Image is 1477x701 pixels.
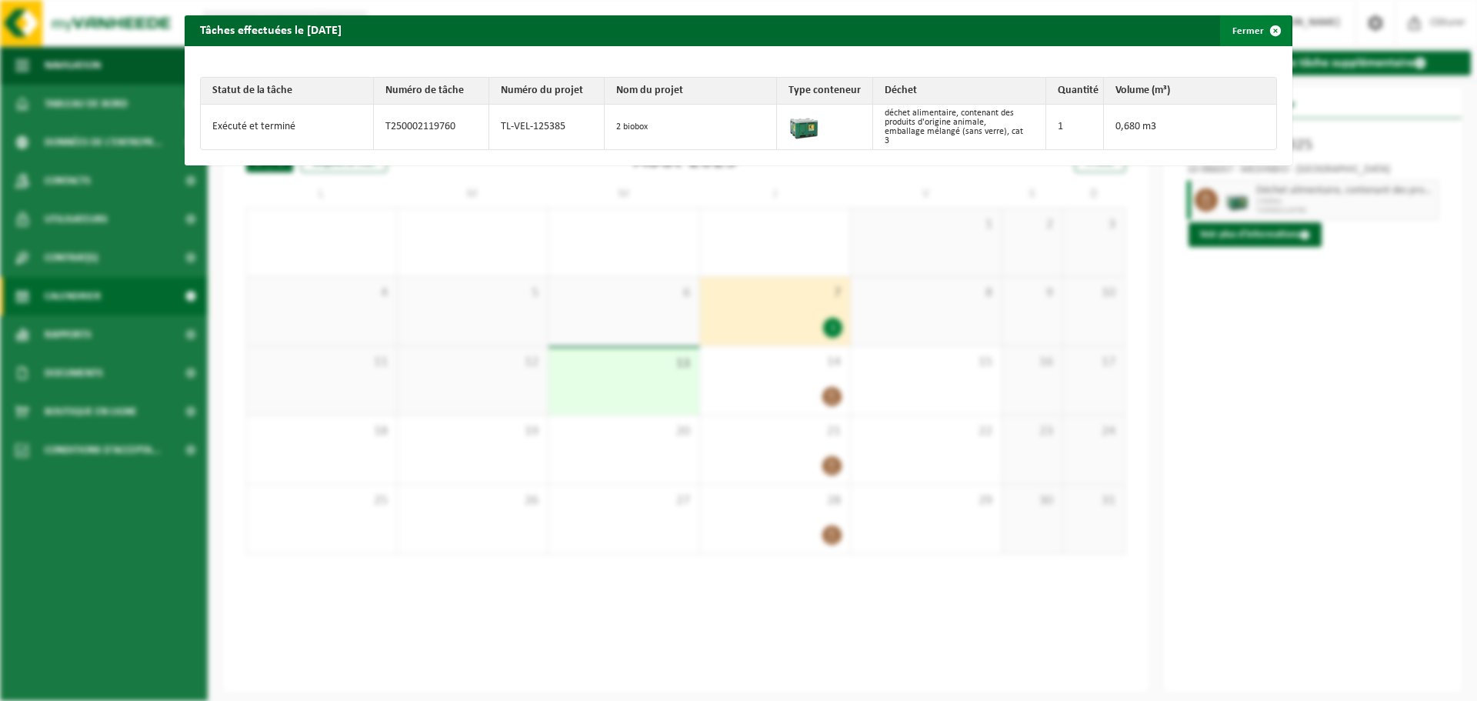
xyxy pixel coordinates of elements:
th: Déchet [873,78,1046,105]
td: Exécuté et terminé [201,105,374,149]
th: Volume (m³) [1104,78,1277,105]
td: déchet alimentaire, contenant des produits d'origine animale, emballage mélangé (sans verre), cat 3 [873,105,1046,149]
td: 0,680 m3 [1104,105,1277,149]
img: PB-LB-0680-HPE-GN-01 [789,110,819,141]
th: Nom du projet [605,78,778,105]
td: 2 biobox [605,105,778,149]
td: 1 [1046,105,1104,149]
button: Fermer [1220,15,1291,46]
td: T250002119760 [374,105,489,149]
th: Quantité [1046,78,1104,105]
td: TL-VEL-125385 [489,105,605,149]
th: Numéro de tâche [374,78,489,105]
th: Type conteneur [777,78,873,105]
th: Statut de la tâche [201,78,374,105]
th: Numéro du projet [489,78,605,105]
h2: Tâches effectuées le [DATE] [185,15,357,45]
